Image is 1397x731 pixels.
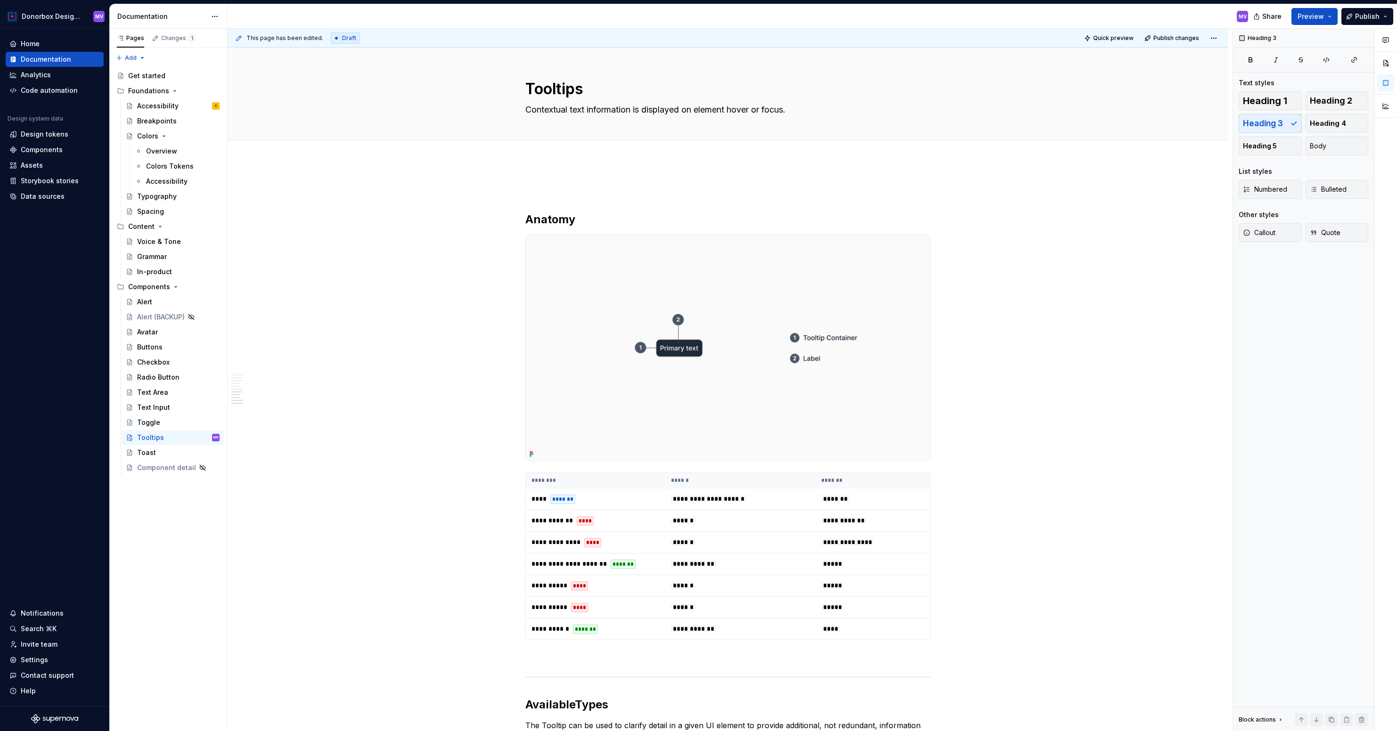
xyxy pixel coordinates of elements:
a: AccessibilityC [122,98,223,114]
div: Buttons [137,342,163,352]
span: Numbered [1243,185,1287,194]
a: Typography [122,189,223,204]
button: Share [1249,8,1288,25]
a: Buttons [122,340,223,355]
div: Settings [21,655,48,665]
img: 5ebbb95b-99ac-4001-8876-d1bf85503bd8.png [526,235,930,461]
textarea: Contextual text information is displayed on element hover or focus. [523,102,929,117]
div: Voice & Tone [137,237,181,246]
div: Home [21,39,40,49]
div: Spacing [137,207,164,216]
a: Spacing [122,204,223,219]
button: Donorbox Design SystemMV [2,6,107,26]
span: Share [1262,12,1282,21]
div: Design system data [8,115,63,122]
div: Documentation [21,55,71,64]
button: Bulleted [1306,180,1369,199]
span: Publish changes [1153,34,1199,42]
div: Foundations [128,86,169,96]
a: TooltipsMV [122,430,223,445]
button: Callout [1239,223,1302,242]
div: List styles [1239,167,1272,176]
div: Help [21,686,36,696]
div: Notifications [21,609,64,618]
a: Home [6,36,104,51]
div: Other styles [1239,210,1279,219]
a: Alert [122,294,223,309]
div: Pages [117,34,144,42]
div: Changes [161,34,196,42]
button: Heading 4 [1306,114,1369,133]
div: Toast [137,448,156,457]
div: Documentation [117,12,206,21]
a: Grammar [122,249,223,264]
div: Grammar [137,252,167,261]
a: Storybook stories [6,173,104,188]
span: Quote [1310,228,1340,237]
a: Code automation [6,83,104,98]
a: Colors [122,129,223,144]
span: 1 [188,34,196,42]
div: Foundations [113,83,223,98]
div: Radio Button [137,373,180,382]
div: Accessibility [137,101,179,111]
button: Publish changes [1142,32,1203,45]
span: Heading 1 [1243,96,1287,106]
a: Components [6,142,104,157]
span: Add [125,54,137,62]
a: Invite team [6,637,104,652]
span: Callout [1243,228,1275,237]
a: Component detail [122,460,223,475]
div: Colors Tokens [146,162,194,171]
div: Block actions [1239,716,1276,723]
a: Overview [131,144,223,159]
img: 17077652-375b-4f2c-92b0-528c72b71ea0.png [7,11,18,22]
a: In-product [122,264,223,279]
button: Body [1306,137,1369,155]
div: Components [128,282,170,292]
a: Text Input [122,400,223,415]
div: Avatar [137,327,158,337]
div: Alert (BACKUP) [137,312,185,322]
div: Design tokens [21,130,68,139]
button: Heading 2 [1306,91,1369,110]
a: Design tokens [6,127,104,142]
button: Numbered [1239,180,1302,199]
textarea: Tooltips [523,78,929,100]
span: Quick preview [1093,34,1134,42]
div: In-product [137,267,172,276]
button: Help [6,683,104,699]
button: Search ⌘K [6,621,104,636]
a: Radio Button [122,370,223,385]
span: Publish [1355,12,1380,21]
a: Data sources [6,189,104,204]
span: This page has been edited. [246,34,323,42]
div: Colors [137,131,158,141]
button: Heading 1 [1239,91,1302,110]
div: C [215,101,217,111]
button: Publish [1341,8,1393,25]
div: Code automation [21,86,78,95]
a: Analytics [6,67,104,82]
a: Breakpoints [122,114,223,129]
div: Invite team [21,640,57,649]
button: Contact support [6,668,104,683]
a: Accessibility [131,174,223,189]
a: Alert (BACKUP) [122,309,223,325]
button: Quote [1306,223,1369,242]
button: Quick preview [1081,32,1138,45]
div: Assets [21,161,43,170]
div: Text styles [1239,78,1274,88]
div: Components [113,279,223,294]
a: Voice & Tone [122,234,223,249]
div: Accessibility [146,177,188,186]
a: Toast [122,445,223,460]
div: Text Area [137,388,168,397]
button: Heading 5 [1239,137,1302,155]
a: Supernova Logo [31,714,78,723]
button: Preview [1291,8,1338,25]
a: Checkbox [122,355,223,370]
a: Text Area [122,385,223,400]
button: Add [113,51,148,65]
div: MV [95,13,103,20]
